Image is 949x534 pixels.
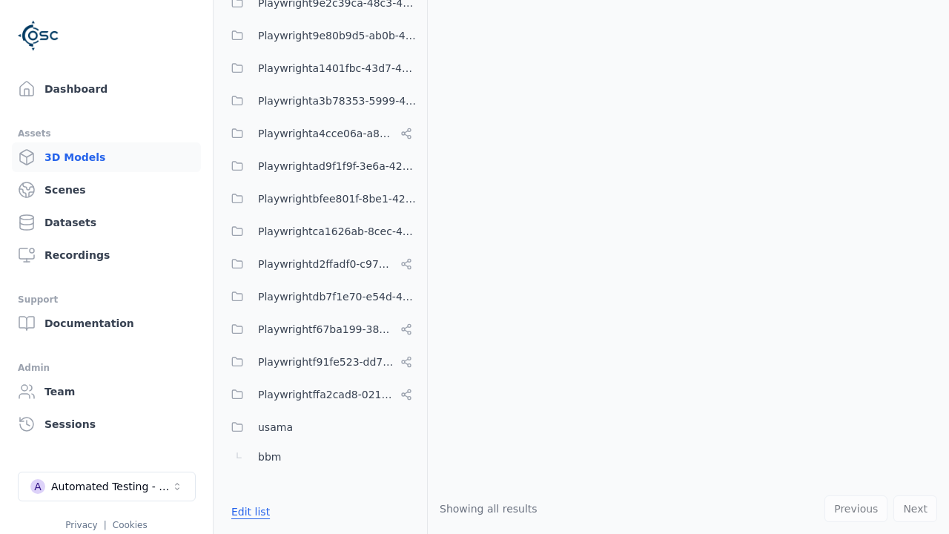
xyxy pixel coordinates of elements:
span: bbm [258,448,281,466]
span: Playwrightdb7f1e70-e54d-4da7-b38d-464ac70cc2ba [258,288,418,306]
a: Privacy [65,520,97,530]
div: Assets [18,125,195,142]
div: Admin [18,359,195,377]
div: Automated Testing - Playwright [51,479,171,494]
a: Dashboard [12,74,201,104]
span: Playwrightf67ba199-386a-42d1-aebc-3b37e79c7296 [258,320,394,338]
button: Playwrightffa2cad8-0214-4c2f-a758-8e9593c5a37e [222,380,418,409]
a: Documentation [12,309,201,338]
a: Team [12,377,201,406]
span: Playwrightf91fe523-dd75-44f3-a953-451f6070cb42 [258,353,394,371]
button: Playwrightd2ffadf0-c973-454c-8fcf-dadaeffcb802 [222,249,418,279]
a: Cookies [113,520,148,530]
a: 3D Models [12,142,201,172]
span: Playwrightbfee801f-8be1-42a6-b774-94c49e43b650 [258,190,418,208]
span: Playwrightd2ffadf0-c973-454c-8fcf-dadaeffcb802 [258,255,394,273]
span: Playwright9e80b9d5-ab0b-4e8f-a3de-da46b25b8298 [258,27,418,44]
button: bbm [222,442,418,472]
button: Playwrighta4cce06a-a8e6-4c0d-bfc1-93e8d78d750a [222,119,418,148]
button: Playwrightbfee801f-8be1-42a6-b774-94c49e43b650 [222,184,418,214]
span: Playwrightad9f1f9f-3e6a-4231-8f19-c506bf64a382 [258,157,418,175]
button: Playwrightad9f1f9f-3e6a-4231-8f19-c506bf64a382 [222,151,418,181]
span: Playwrightca1626ab-8cec-4ddc-b85a-2f9392fe08d1 [258,222,418,240]
button: Playwrighta3b78353-5999-46c5-9eab-70007203469a [222,86,418,116]
button: Playwrightf67ba199-386a-42d1-aebc-3b37e79c7296 [222,314,418,344]
div: A [30,479,45,494]
button: Playwrightca1626ab-8cec-4ddc-b85a-2f9392fe08d1 [222,217,418,246]
a: Recordings [12,240,201,270]
button: Playwrightf91fe523-dd75-44f3-a953-451f6070cb42 [222,347,418,377]
button: Edit list [222,498,279,525]
span: Playwrightffa2cad8-0214-4c2f-a758-8e9593c5a37e [258,386,394,403]
span: Playwrighta3b78353-5999-46c5-9eab-70007203469a [258,92,418,110]
button: Playwrightdb7f1e70-e54d-4da7-b38d-464ac70cc2ba [222,282,418,311]
img: Logo [18,15,59,56]
button: Playwright9e80b9d5-ab0b-4e8f-a3de-da46b25b8298 [222,21,418,50]
button: usama [222,412,418,442]
span: Showing all results [440,503,538,515]
a: Datasets [12,208,201,237]
button: Select a workspace [18,472,196,501]
span: | [104,520,107,530]
a: Scenes [12,175,201,205]
span: usama [258,418,293,436]
button: Playwrighta1401fbc-43d7-48dd-a309-be935d99d708 [222,53,418,83]
div: Support [18,291,195,309]
span: Playwrighta1401fbc-43d7-48dd-a309-be935d99d708 [258,59,418,77]
a: Sessions [12,409,201,439]
span: Playwrighta4cce06a-a8e6-4c0d-bfc1-93e8d78d750a [258,125,394,142]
